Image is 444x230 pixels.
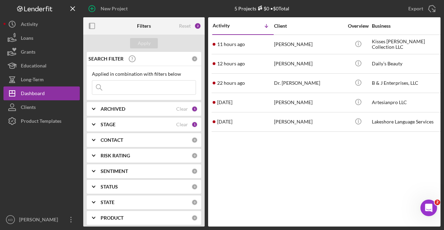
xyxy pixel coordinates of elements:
span: 2 [435,200,440,205]
b: RISK RATING [101,153,130,158]
b: SEARCH FILTER [88,56,123,62]
b: STATE [101,200,114,205]
b: ARCHIVED [101,106,125,112]
button: Activity [3,17,80,31]
div: Artesianpro LLC [372,93,441,112]
b: STAGE [101,122,116,127]
div: Export [408,2,423,16]
b: Filters [137,23,151,29]
button: Long-Term [3,73,80,86]
iframe: Intercom live chat [420,200,437,216]
div: Loans [21,31,33,47]
time: 2025-10-13 12:27 [217,61,245,66]
div: 0 [191,199,198,205]
div: [PERSON_NAME] [17,213,62,228]
div: Apply [138,38,151,48]
div: [PERSON_NAME] [274,113,343,131]
button: Grants [3,45,80,59]
div: Grants [21,45,35,61]
div: Clear [176,122,188,127]
div: Client [274,23,343,29]
div: B & J Enterprises, LLC [372,74,441,92]
div: Kisses [PERSON_NAME] Collection LLC [372,35,441,54]
div: 0 [191,137,198,143]
text: KD [8,218,12,222]
button: Apply [130,38,158,48]
div: Business [372,23,441,29]
div: 0 [191,153,198,159]
div: $0 [256,6,269,11]
div: Reset [179,23,191,29]
div: Activity [213,23,243,28]
div: Educational [21,59,46,74]
div: 2 [194,22,201,29]
div: [PERSON_NAME] [274,93,343,112]
div: [PERSON_NAME] [274,35,343,54]
div: Long-Term [21,73,44,88]
div: Clear [176,106,188,112]
div: Applied in combination with filters below [92,71,196,77]
b: SENTIMENT [101,168,128,174]
div: New Project [101,2,128,16]
time: 2025-10-02 00:32 [217,100,232,105]
b: STATUS [101,184,118,190]
div: Daily’s Beauty [372,55,441,73]
div: Overview [345,23,371,29]
div: Activity [21,17,38,33]
div: 1 [191,121,198,128]
div: Lakeshore Language Services [372,113,441,131]
time: 2025-08-16 03:52 [217,119,232,125]
div: 0 [191,56,198,62]
button: Export [401,2,441,16]
button: KD[PERSON_NAME] [3,213,80,227]
div: 0 [191,215,198,221]
time: 2025-10-13 02:15 [217,80,245,86]
div: Dashboard [21,86,45,102]
button: Educational [3,59,80,73]
div: Product Templates [21,114,61,130]
b: PRODUCT [101,215,123,221]
div: Dr. [PERSON_NAME] [274,74,343,92]
button: Dashboard [3,86,80,100]
button: New Project [83,2,135,16]
time: 2025-10-13 12:34 [217,42,245,47]
div: Clients [21,100,36,116]
button: Loans [3,31,80,45]
div: 1 [191,106,198,112]
b: CONTACT [101,137,123,143]
div: 0 [191,184,198,190]
div: 5 Projects • $0 Total [234,6,289,11]
div: [PERSON_NAME] [274,55,343,73]
div: 0 [191,168,198,174]
button: Clients [3,100,80,114]
button: Product Templates [3,114,80,128]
